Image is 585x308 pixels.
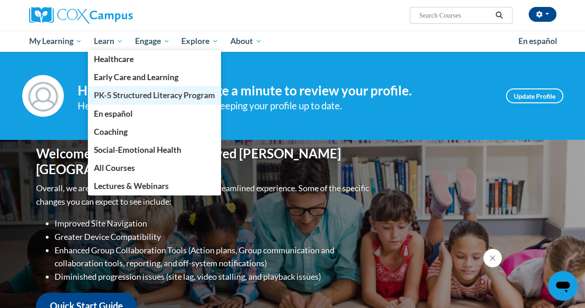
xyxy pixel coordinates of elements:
span: Hi. How can we help? [6,6,75,14]
h4: Hi [PERSON_NAME]! Take a minute to review your profile. [78,83,492,99]
a: Coaching [88,123,221,141]
span: Engage [135,36,170,47]
li: Diminished progression issues (site lag, video stalling, and playback issues) [55,270,371,283]
li: Greater Device Compatibility [55,230,371,244]
a: Healthcare [88,50,221,68]
img: Cox Campus [29,7,133,24]
a: Update Profile [506,88,563,103]
a: Explore [175,31,224,52]
a: PK-5 Structured Literacy Program [88,86,221,104]
span: About [230,36,262,47]
a: Early Care and Learning [88,68,221,86]
li: Improved Site Navigation [55,217,371,230]
iframe: Close message [483,249,502,267]
span: En español [94,109,133,119]
a: Cox Campus [29,7,196,24]
span: Social-Emotional Health [94,145,181,155]
p: Overall, we are proud to provide you with a more streamlined experience. Some of the specific cha... [36,182,371,208]
button: Account Settings [529,7,556,22]
a: Lectures & Webinars [88,177,221,195]
span: Coaching [94,127,128,137]
a: Learn [88,31,129,52]
iframe: Button to launch messaging window [548,271,578,301]
span: En español [518,36,557,46]
span: All Courses [94,163,135,173]
h1: Welcome to the new and improved [PERSON_NAME][GEOGRAPHIC_DATA] [36,146,371,177]
a: En español [512,31,563,51]
a: All Courses [88,159,221,177]
div: Main menu [22,31,563,52]
input: Search Courses [418,10,492,21]
a: En español [88,105,221,123]
span: PK-5 Structured Literacy Program [94,90,215,100]
span: Healthcare [94,54,134,64]
a: About [224,31,268,52]
span: Learn [94,36,123,47]
span: Explore [181,36,218,47]
span: Lectures & Webinars [94,181,169,191]
button: Search [492,10,506,21]
span: My Learning [29,36,82,47]
div: Help improve your experience by keeping your profile up to date. [78,98,492,113]
span: Early Care and Learning [94,72,179,82]
a: Social-Emotional Health [88,141,221,159]
a: Engage [129,31,176,52]
a: My Learning [23,31,88,52]
img: Profile Image [22,75,64,117]
li: Enhanced Group Collaboration Tools (Action plans, Group communication and collaboration tools, re... [55,244,371,270]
